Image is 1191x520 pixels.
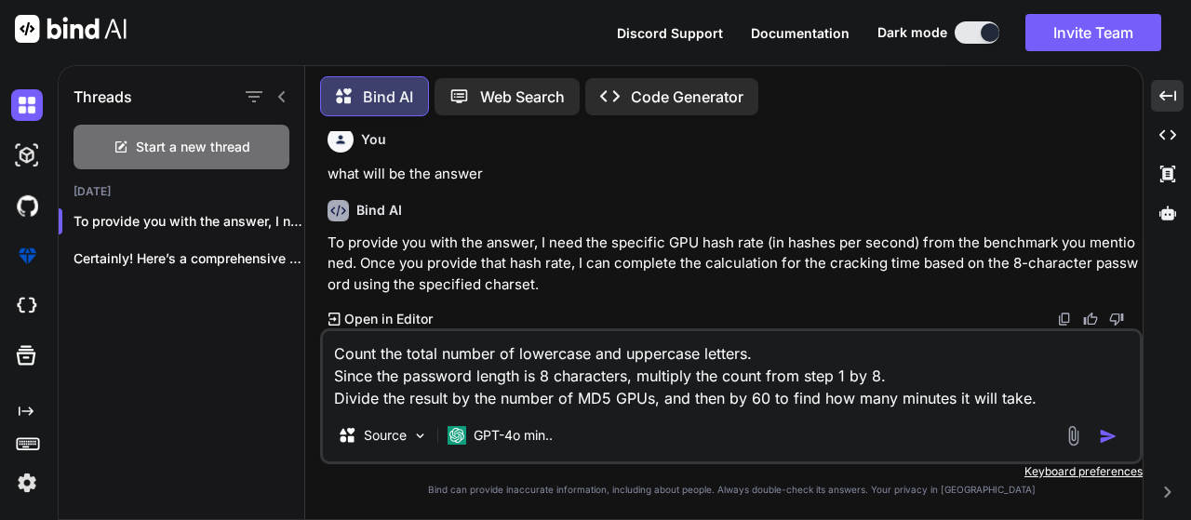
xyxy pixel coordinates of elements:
[11,89,43,121] img: darkChat
[474,426,553,445] p: GPT-4o min..
[480,86,565,108] p: Web Search
[11,290,43,322] img: cloudideIcon
[320,464,1143,479] p: Keyboard preferences
[328,233,1139,296] p: To provide you with the answer, I need the specific GPU hash rate (in hashes per second) from the...
[320,483,1143,497] p: Bind can provide inaccurate information, including about people. Always double-check its answers....
[15,15,127,43] img: Bind AI
[11,190,43,221] img: githubDark
[877,23,947,42] span: Dark mode
[1025,14,1161,51] button: Invite Team
[617,23,723,43] button: Discord Support
[11,240,43,272] img: premium
[1099,427,1117,446] img: icon
[59,184,304,199] h2: [DATE]
[364,426,407,445] p: Source
[136,138,250,156] span: Start a new thread
[1063,425,1084,447] img: attachment
[1083,312,1098,327] img: like
[74,86,132,108] h1: Threads
[74,212,304,231] p: To provide you with the answer, I need t...
[356,201,402,220] h6: Bind AI
[751,23,850,43] button: Documentation
[363,86,413,108] p: Bind AI
[631,86,743,108] p: Code Generator
[1057,312,1072,327] img: copy
[448,426,466,445] img: GPT-4o mini
[328,164,1139,185] p: what will be the answer
[412,428,428,444] img: Pick Models
[11,140,43,171] img: darkAi-studio
[74,249,304,268] p: Certainly! Here’s a comprehensive list o...
[344,310,433,328] p: Open in Editor
[11,467,43,499] img: settings
[751,25,850,41] span: Documentation
[617,25,723,41] span: Discord Support
[361,130,386,149] h6: You
[323,331,1140,409] textarea: Count the total number of lowercase and uppercase letters. Since the password length is 8 charact...
[1109,312,1124,327] img: dislike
